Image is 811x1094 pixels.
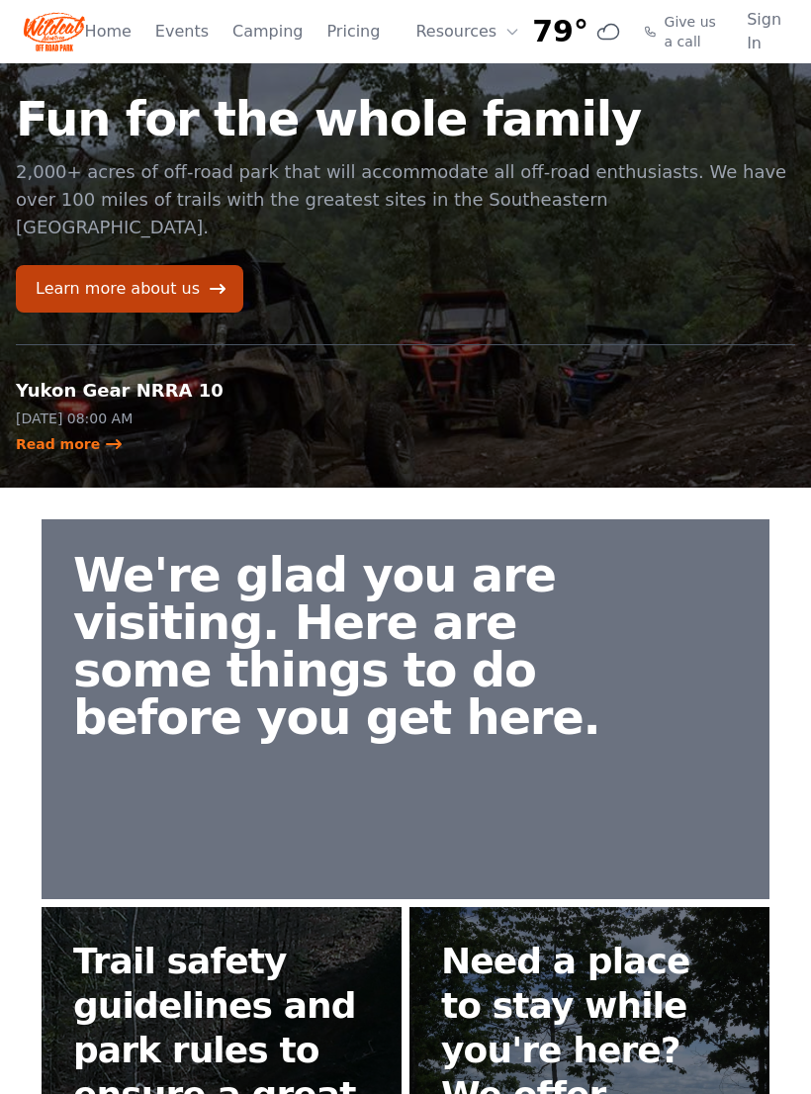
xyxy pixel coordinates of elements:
[665,12,724,51] span: Give us a call
[16,434,124,454] a: Read more
[404,12,532,51] button: Resources
[16,409,390,428] p: [DATE] 08:00 AM
[73,551,643,741] h2: We're glad you are visiting. Here are some things to do before you get here.
[42,519,769,899] a: We're glad you are visiting. Here are some things to do before you get here.
[85,20,132,44] a: Home
[16,95,795,142] h1: Fun for the whole family
[232,20,303,44] a: Camping
[16,158,795,241] p: 2,000+ acres of off-road park that will accommodate all off-road enthusiasts. We have over 100 mi...
[24,8,85,55] img: Wildcat Logo
[532,14,588,49] span: 79°
[155,20,209,44] a: Events
[644,12,723,51] a: Give us a call
[747,8,787,55] a: Sign In
[16,265,243,313] a: Learn more about us
[326,20,380,44] a: Pricing
[16,377,390,405] h2: Yukon Gear NRRA 10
